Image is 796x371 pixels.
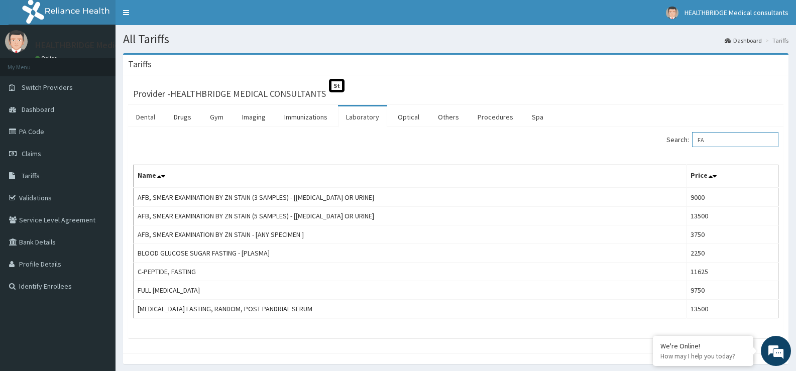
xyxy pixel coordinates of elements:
div: Minimize live chat window [165,5,189,29]
a: Drugs [166,106,199,128]
a: Online [35,55,59,62]
h1: All Tariffs [123,33,788,46]
a: Laboratory [338,106,387,128]
span: Tariffs [22,171,40,180]
a: Dental [128,106,163,128]
a: Optical [390,106,427,128]
textarea: Type your message and hit 'Enter' [5,257,191,292]
td: AFB, SMEAR EXAMINATION BY ZN STAIN (5 SAMPLES) - [[MEDICAL_DATA] OR URINE] [134,207,687,225]
a: Procedures [470,106,521,128]
td: [MEDICAL_DATA] FASTING, RANDOM, POST PANDRIAL SERUM [134,300,687,318]
label: Search: [666,132,778,147]
img: User Image [666,7,678,19]
a: Immunizations [276,106,335,128]
div: Chat with us now [52,56,169,69]
td: 2250 [687,244,778,263]
td: 9000 [687,188,778,207]
th: Name [134,165,687,188]
a: Gym [202,106,232,128]
a: Spa [524,106,551,128]
p: How may I help you today? [660,352,746,360]
img: d_794563401_company_1708531726252_794563401 [19,50,41,75]
img: User Image [5,30,28,53]
td: 13500 [687,207,778,225]
span: We're online! [58,117,139,219]
h3: Tariffs [128,60,152,69]
td: AFB, SMEAR EXAMINATION BY ZN STAIN - [ANY SPECIMEN ] [134,225,687,244]
li: Tariffs [763,36,788,45]
td: BLOOD GLUCOSE SUGAR FASTING - [PLASMA] [134,244,687,263]
th: Price [687,165,778,188]
td: FULL [MEDICAL_DATA] [134,281,687,300]
span: Claims [22,149,41,158]
span: HEALTHBRIDGE Medical consultants [685,8,788,17]
a: Others [430,106,467,128]
span: St [329,79,345,92]
td: 11625 [687,263,778,281]
td: C-PEPTIDE, FASTING [134,263,687,281]
span: Switch Providers [22,83,73,92]
td: 9750 [687,281,778,300]
input: Search: [692,132,778,147]
a: Dashboard [725,36,762,45]
span: Dashboard [22,105,54,114]
td: 3750 [687,225,778,244]
a: Imaging [234,106,274,128]
h3: Provider - HEALTHBRIDGE MEDICAL CONSULTANTS [133,89,326,98]
td: AFB, SMEAR EXAMINATION BY ZN STAIN (3 SAMPLES) - [[MEDICAL_DATA] OR URINE] [134,188,687,207]
td: 13500 [687,300,778,318]
p: HEALTHBRIDGE Medical consultants [35,41,175,50]
div: We're Online! [660,341,746,350]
